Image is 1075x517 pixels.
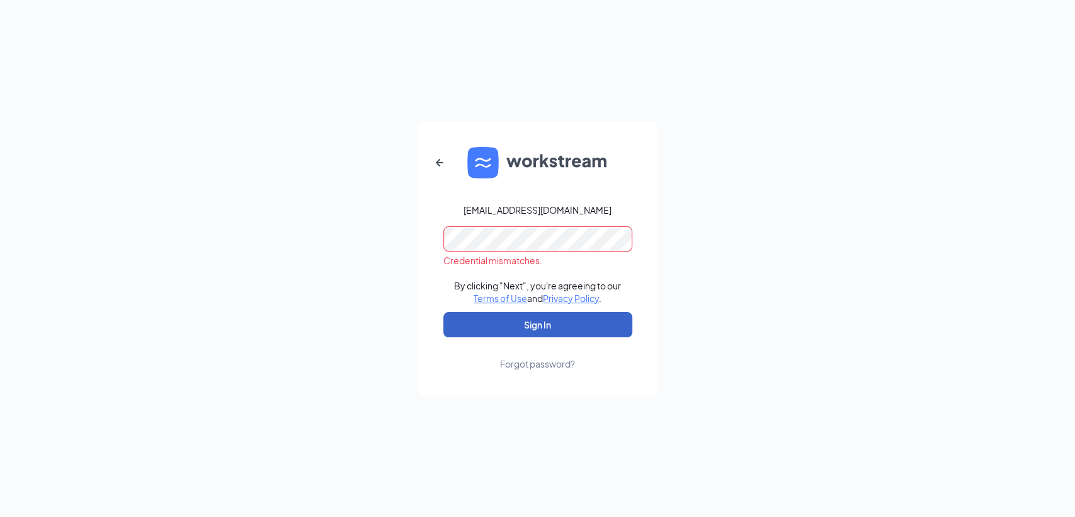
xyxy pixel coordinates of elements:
[464,204,611,216] div: [EMAIL_ADDRESS][DOMAIN_NAME]
[500,357,575,370] div: Forgot password?
[443,312,632,337] button: Sign In
[543,293,599,304] a: Privacy Policy
[432,155,447,170] svg: ArrowLeftNew
[474,293,527,304] a: Terms of Use
[454,279,621,305] div: By clicking "Next", you're agreeing to our and .
[467,147,608,178] img: WS logo and Workstream text
[424,148,455,178] button: ArrowLeftNew
[443,254,632,267] div: Credential mismatches.
[500,337,575,370] a: Forgot password?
